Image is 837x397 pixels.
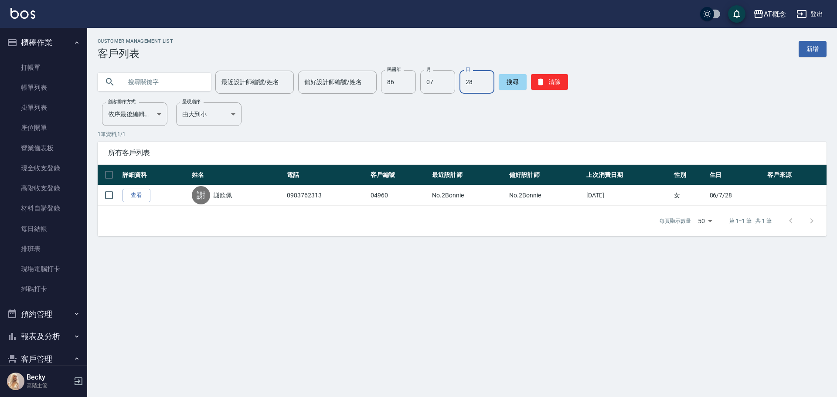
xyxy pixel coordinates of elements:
[122,70,204,94] input: 搜尋關鍵字
[214,191,232,200] a: 謝欣佩
[102,102,167,126] div: 依序最後編輯時間
[27,373,71,382] h5: Becky
[3,303,84,326] button: 預約管理
[368,165,430,185] th: 客戶編號
[387,66,401,73] label: 民國年
[3,325,84,348] button: 報表及分析
[285,185,368,206] td: 0983762313
[192,186,210,204] div: 謝
[708,165,765,185] th: 生日
[7,373,24,390] img: Person
[3,98,84,118] a: 掛單列表
[3,279,84,299] a: 掃碼打卡
[3,158,84,178] a: 現金收支登錄
[660,217,691,225] p: 每頁顯示數量
[694,209,715,233] div: 50
[190,165,285,185] th: 姓名
[108,149,816,157] span: 所有客戶列表
[672,185,707,206] td: 女
[430,165,507,185] th: 最近設計師
[368,185,430,206] td: 04960
[799,41,827,57] a: 新增
[98,38,173,44] h2: Customer Management List
[672,165,707,185] th: 性別
[120,165,190,185] th: 詳細資料
[3,118,84,138] a: 座位開單
[3,58,84,78] a: 打帳單
[3,138,84,158] a: 營業儀表板
[98,130,827,138] p: 1 筆資料, 1 / 1
[182,98,201,105] label: 呈現順序
[3,78,84,98] a: 帳單列表
[729,217,772,225] p: 第 1–1 筆 共 1 筆
[750,5,789,23] button: AT概念
[507,185,584,206] td: No.2Bonnie
[3,178,84,198] a: 高階收支登錄
[3,198,84,218] a: 材料自購登錄
[27,382,71,390] p: 高階主管
[708,185,765,206] td: 86/7/28
[507,165,584,185] th: 偏好設計師
[3,219,84,239] a: 每日結帳
[122,189,150,202] a: 查看
[499,74,527,90] button: 搜尋
[765,165,827,185] th: 客戶來源
[3,31,84,54] button: 櫃檯作業
[3,348,84,370] button: 客戶管理
[584,165,672,185] th: 上次消費日期
[430,185,507,206] td: No.2Bonnie
[3,239,84,259] a: 排班表
[108,98,136,105] label: 顧客排序方式
[3,259,84,279] a: 現場電腦打卡
[728,5,745,23] button: save
[176,102,242,126] div: 由大到小
[584,185,672,206] td: [DATE]
[793,6,827,22] button: 登出
[98,48,173,60] h3: 客戶列表
[531,74,568,90] button: 清除
[285,165,368,185] th: 電話
[466,66,470,73] label: 日
[764,9,786,20] div: AT概念
[426,66,431,73] label: 月
[10,8,35,19] img: Logo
